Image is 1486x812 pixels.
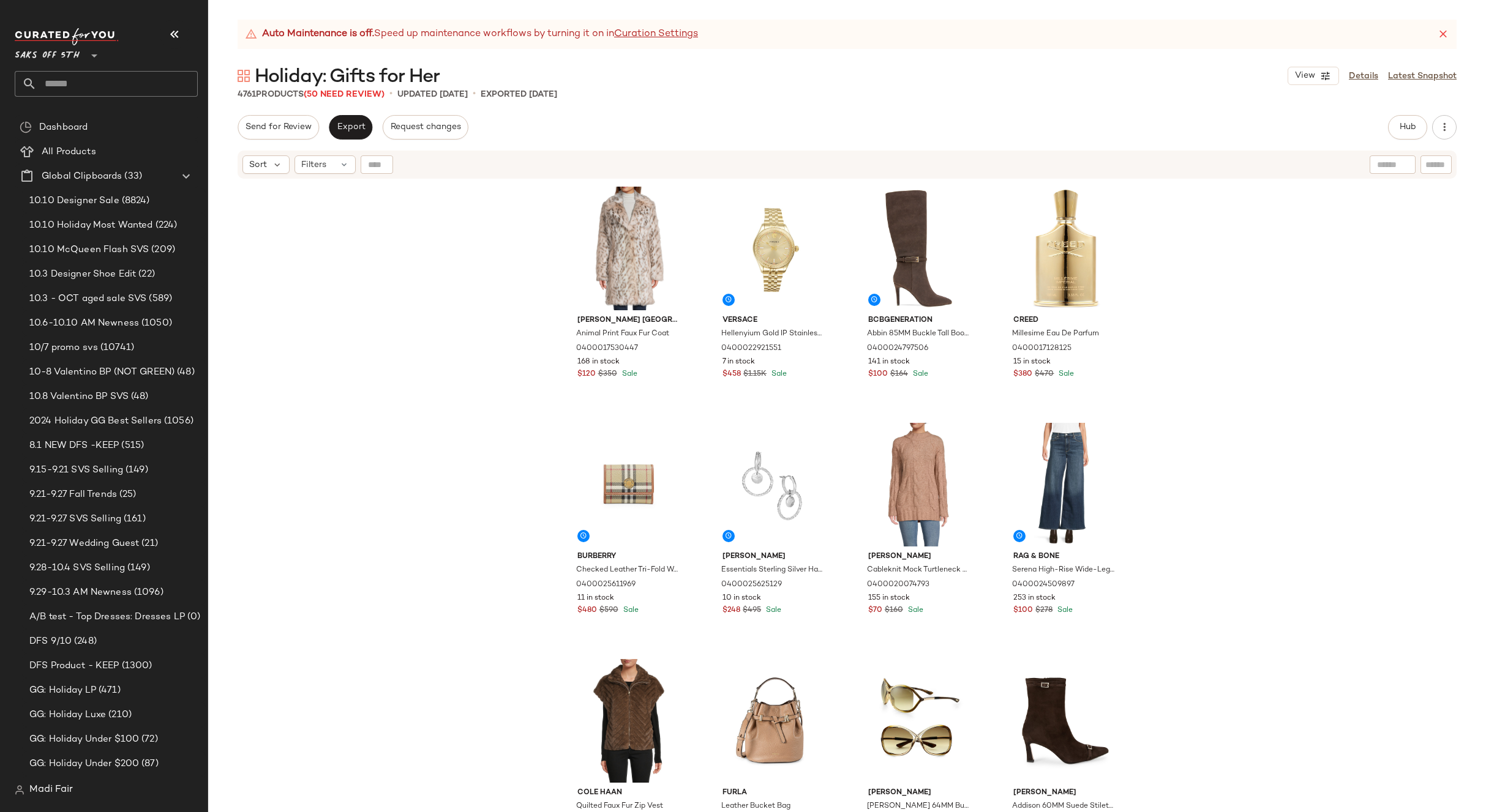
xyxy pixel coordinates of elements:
img: 0400024797506_DARKBROWN [858,187,981,310]
span: [PERSON_NAME] [722,551,826,562]
span: GG: Holiday Luxe [29,708,106,722]
span: DFS Product - KEEP [29,659,119,673]
span: $1.15K [743,369,767,380]
span: 11 in stock [577,593,614,604]
span: (161) [121,512,146,526]
span: Sale [906,606,923,614]
span: [PERSON_NAME] [GEOGRAPHIC_DATA] [577,315,681,326]
span: View [1294,71,1315,81]
span: (224) [153,218,178,233]
img: 0400017530447_IVORYLEOPARD [568,187,691,310]
span: • [473,87,476,102]
span: (1056) [162,414,193,428]
span: Global Clipboards [42,169,122,184]
span: (209) [149,243,175,257]
span: DFS 9/10 [29,635,72,649]
span: 9.21-9.27 SVS Selling [29,512,121,526]
span: Addison 60MM Suede Stiletto Heel Ankle Boots [1012,801,1116,812]
span: Millesime Eau De Parfum [1012,329,1099,340]
span: (21) [139,537,158,551]
button: Request changes [383,115,468,140]
span: • [389,87,392,102]
span: Checked Leather Tri-Fold Wallet [576,565,680,576]
span: 10/7 promo svs [29,341,98,355]
span: [PERSON_NAME] [868,551,972,562]
img: svg%3e [15,785,24,795]
span: 10.10 McQueen Flash SVS [29,243,149,257]
span: Export [336,122,365,132]
span: 9.28-10.4 SVS Selling [29,561,125,575]
span: Abbin 85MM Buckle Tall Boots [867,329,970,340]
span: $248 [722,605,740,616]
span: 9.21-9.27 Wedding Guest [29,537,139,551]
span: 10.6-10.10 AM Newness [29,316,139,330]
span: 0400025625129 [721,579,782,590]
span: (149) [123,463,148,477]
span: GG: Holiday LP [29,683,96,698]
img: 0400020074793_CAMEL [858,423,981,546]
img: 0400025587801_DARKBROWN [1004,659,1127,783]
span: $160 [885,605,903,616]
span: Creed [1013,315,1117,326]
span: Saks OFF 5TH [15,42,80,64]
span: 0400020074793 [867,579,929,590]
span: $100 [1013,605,1033,616]
button: Export [329,115,372,140]
span: Hub [1399,122,1416,132]
img: 0400021746960 [713,659,836,783]
span: Burberry [577,551,681,562]
span: $350 [598,369,617,380]
img: 0400021617659 [568,659,691,783]
span: Sale [910,370,928,378]
span: Dashboard [39,121,88,135]
span: 0400022921551 [721,343,781,354]
span: rag & bone [1013,551,1117,562]
span: 0400017128125 [1012,343,1071,354]
img: cfy_white_logo.C9jOOHJF.svg [15,28,119,45]
span: (471) [96,683,121,698]
span: $120 [577,369,596,380]
span: 8.1 NEW DFS -KEEP [29,439,119,453]
span: (72) [139,732,158,747]
span: (1096) [132,586,163,600]
span: (48) [174,365,195,379]
span: Leather Bucket Bag [721,801,790,812]
span: Sale [1055,606,1073,614]
div: Products [238,88,385,101]
a: Details [1349,70,1378,83]
p: updated [DATE] [397,88,468,101]
img: 0400024509897_BOGART [1004,423,1127,546]
span: (515) [119,439,144,453]
span: (87) [139,757,159,771]
span: (149) [125,561,150,575]
span: 141 in stock [868,357,910,368]
span: 10-8 Valentino BP (NOT GREEN) [29,365,174,379]
span: A/B test - Top Dresses: Dresses LP [29,610,185,624]
button: View [1288,67,1339,85]
span: Cole Haan [577,788,681,799]
span: [PERSON_NAME] 64MM Butterfly Sunglasses [867,801,970,812]
span: (1050) [139,316,172,330]
img: svg%3e [238,70,250,82]
img: 0400022921551 [713,187,836,310]
span: (22) [136,267,155,281]
strong: Auto Maintenance is off. [262,27,374,42]
img: 0400025625129 [713,423,836,546]
span: $495 [743,605,761,616]
span: Furla [722,788,826,799]
p: Exported [DATE] [481,88,557,101]
span: (25) [117,488,137,502]
span: Quilted Faux Fur Zip Vest [576,801,663,812]
span: 15 in stock [1013,357,1051,368]
span: 10.8 Valentino BP SVS [29,390,129,404]
span: GG: Holiday Under $200 [29,757,139,771]
img: 0400017128125 [1004,187,1127,310]
span: Madi Fair [29,783,73,797]
span: Cableknit Mock Turtleneck Sweater [867,565,970,576]
a: Latest Snapshot [1388,70,1457,83]
span: Sale [764,606,781,614]
span: 9.29-10.3 AM Newness [29,586,132,600]
span: Sort [249,158,267,171]
span: $278 [1035,605,1053,616]
img: svg%3e [20,121,32,133]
